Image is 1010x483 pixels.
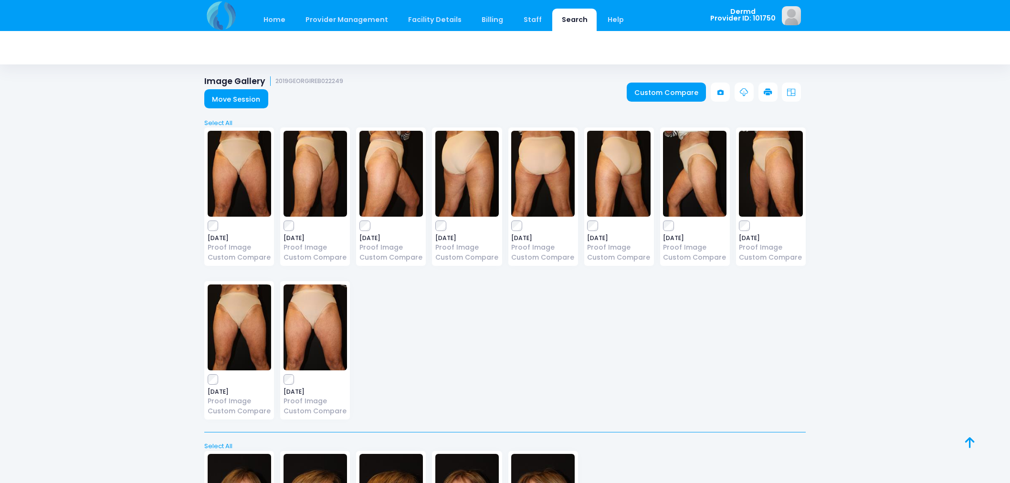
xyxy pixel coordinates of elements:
span: [DATE] [511,235,575,241]
a: Custom Compare [587,252,651,262]
span: [DATE] [663,235,726,241]
a: Proof Image [284,242,347,252]
a: Facility Details [399,9,471,31]
a: Custom Compare [435,252,499,262]
span: [DATE] [587,235,651,241]
small: 2019GEORGIREB022249 [275,78,343,85]
span: [DATE] [208,235,271,241]
a: Proof Image [587,242,651,252]
img: image [208,284,271,370]
span: [DATE] [284,389,347,395]
a: Custom Compare [284,406,347,416]
a: Move Session [204,89,268,108]
a: Proof Image [208,242,271,252]
span: [DATE] [284,235,347,241]
img: image [359,131,423,217]
a: Custom Compare [511,252,575,262]
a: Custom Compare [627,83,706,102]
span: [DATE] [435,235,499,241]
img: image [782,6,801,25]
img: image [511,131,575,217]
a: Proof Image [435,242,499,252]
a: Custom Compare [739,252,802,262]
a: Proof Image [663,242,726,252]
a: Billing [473,9,513,31]
a: Custom Compare [359,252,423,262]
a: Home [254,9,295,31]
a: Staff [514,9,551,31]
a: Custom Compare [208,252,271,262]
a: Help [599,9,633,31]
img: image [208,131,271,217]
img: image [435,131,499,217]
img: image [587,131,651,217]
a: Proof Image [739,242,802,252]
a: Proof Image [208,396,271,406]
a: Select All [201,118,809,128]
span: [DATE] [359,235,423,241]
a: Search [552,9,597,31]
img: image [739,131,802,217]
img: image [284,284,347,370]
a: Proof Image [359,242,423,252]
h1: Image Gallery [204,76,343,86]
img: image [284,131,347,217]
span: [DATE] [739,235,802,241]
span: [DATE] [208,389,271,395]
a: Proof Image [284,396,347,406]
a: Custom Compare [208,406,271,416]
a: Select All [201,441,809,451]
a: Provider Management [296,9,397,31]
span: Dermd Provider ID: 101750 [710,8,776,22]
a: Proof Image [511,242,575,252]
a: Custom Compare [284,252,347,262]
img: image [663,131,726,217]
a: Custom Compare [663,252,726,262]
